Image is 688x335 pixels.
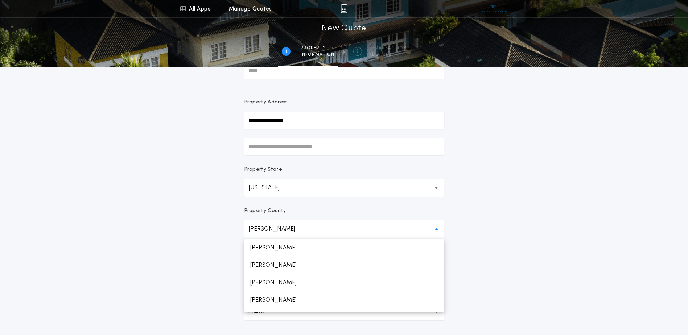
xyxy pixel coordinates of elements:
h1: New Quote [322,23,366,34]
span: Transaction [372,45,407,51]
p: 58428 [248,307,276,316]
img: img [341,4,347,13]
p: Bottineau [244,309,444,326]
button: [US_STATE] [244,179,444,197]
p: Property State [244,166,282,173]
p: [US_STATE] [248,183,291,192]
p: [PERSON_NAME] [244,257,444,274]
h2: 2 [356,49,359,54]
p: [PERSON_NAME] [244,274,444,291]
button: [PERSON_NAME] [244,220,444,238]
img: vs-icon [479,5,507,12]
span: details [372,52,407,58]
p: [PERSON_NAME] [244,239,444,257]
p: [PERSON_NAME] [248,225,307,233]
p: Property County [244,207,286,215]
ul: [PERSON_NAME] [244,239,444,312]
p: [PERSON_NAME] [244,291,444,309]
span: information [301,52,334,58]
h2: 1 [285,49,287,54]
span: Property [301,45,334,51]
p: Property Address [244,99,444,106]
button: 58428 [244,303,444,320]
input: Prepared For [244,62,444,79]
